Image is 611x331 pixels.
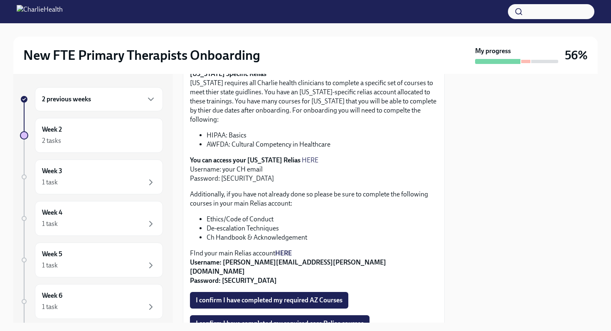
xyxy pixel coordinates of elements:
[196,296,342,304] span: I confirm I have completed my required AZ Courses
[207,140,438,149] li: AWFDA: Cultural Competency in Healthcare
[20,201,163,236] a: Week 41 task
[42,208,62,217] h6: Week 4
[20,118,163,153] a: Week 22 tasks
[275,249,292,257] a: HERE
[42,291,62,300] h6: Week 6
[42,178,58,187] div: 1 task
[20,284,163,319] a: Week 61 task
[20,243,163,277] a: Week 51 task
[475,47,511,56] strong: My progress
[207,131,438,140] li: HIPAA: Basics
[17,5,63,18] img: CharlieHealth
[42,250,62,259] h6: Week 5
[42,136,61,145] div: 2 tasks
[565,48,588,63] h3: 56%
[302,156,318,164] a: HERE
[190,249,438,285] p: FInd your main Relias account
[23,47,260,64] h2: New FTE Primary Therapists Onboarding
[207,224,438,233] li: De-escalation Techniques
[190,190,438,208] p: Additionally, if you have not already done so please be sure to complete the following courses in...
[20,159,163,194] a: Week 31 task
[190,69,438,124] p: [US_STATE] requires all Charlie health clinicians to complete a specific set of courses to meet t...
[35,87,163,111] div: 2 previous weeks
[190,156,301,164] strong: You can access your [US_STATE] Relias
[42,125,62,134] h6: Week 2
[207,215,438,224] li: Ethics/Code of Conduct
[42,167,62,176] h6: Week 3
[196,319,364,328] span: I confirm I have completed my required core Relias courses
[42,95,91,104] h6: 2 previous weeks
[190,258,386,284] strong: Username: [PERSON_NAME][EMAIL_ADDRESS][PERSON_NAME][DOMAIN_NAME] Password: [SECURITY_DATA]
[190,156,438,183] p: Username: your CH email Password: [SECURITY_DATA]
[42,219,58,228] div: 1 task
[190,292,348,309] button: I confirm I have completed my required AZ Courses
[207,233,438,242] li: Ch Handbook & Acknowledgement
[42,302,58,311] div: 1 task
[190,70,266,78] strong: [US_STATE] Specific Relias
[42,261,58,270] div: 1 task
